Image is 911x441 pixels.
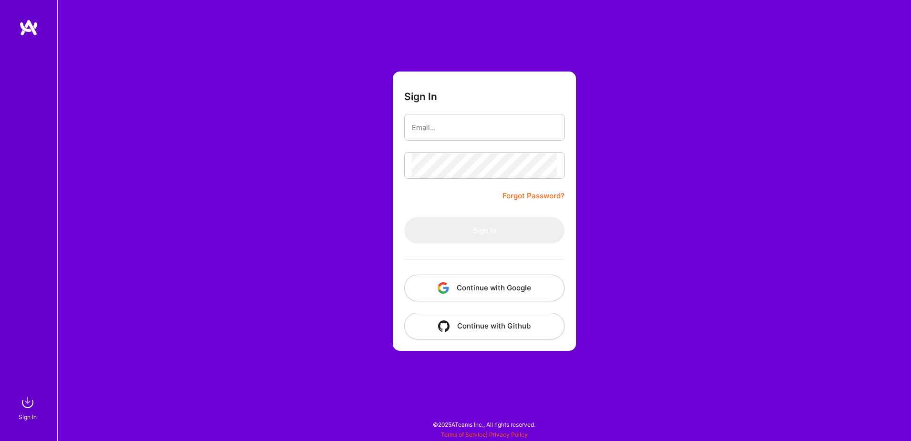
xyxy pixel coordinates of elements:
[404,313,565,339] button: Continue with Github
[412,115,557,140] input: Email...
[20,393,37,422] a: sign inSign In
[19,412,37,422] div: Sign In
[441,431,528,438] span: |
[404,91,437,103] h3: Sign In
[404,217,565,244] button: Sign In
[19,19,38,36] img: logo
[438,282,449,294] img: icon
[18,393,37,412] img: sign in
[503,190,565,202] a: Forgot Password?
[438,320,450,332] img: icon
[404,275,565,301] button: Continue with Google
[441,431,486,438] a: Terms of Service
[489,431,528,438] a: Privacy Policy
[57,412,911,436] div: © 2025 ATeams Inc., All rights reserved.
